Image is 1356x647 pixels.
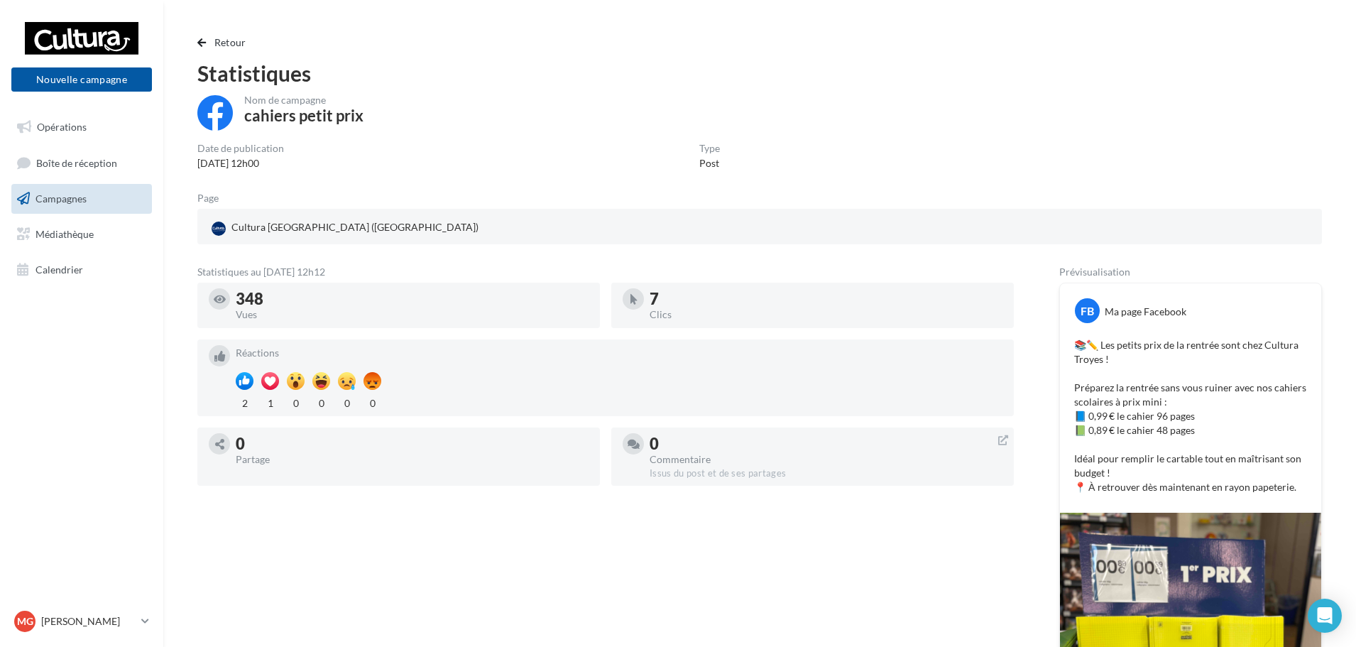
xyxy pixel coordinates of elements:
[236,436,589,452] div: 0
[9,112,155,142] a: Opérations
[17,614,33,629] span: MG
[287,393,305,411] div: 0
[11,67,152,92] button: Nouvelle campagne
[197,267,1014,277] div: Statistiques au [DATE] 12h12
[35,228,94,240] span: Médiathèque
[363,393,381,411] div: 0
[236,393,253,411] div: 2
[197,62,1322,84] div: Statistiques
[338,393,356,411] div: 0
[41,614,136,629] p: [PERSON_NAME]
[236,310,589,320] div: Vues
[197,156,284,170] div: [DATE] 12h00
[650,436,1002,452] div: 0
[650,291,1002,307] div: 7
[35,192,87,205] span: Campagnes
[699,156,720,170] div: Post
[699,143,720,153] div: Type
[244,95,363,105] div: Nom de campagne
[650,310,1002,320] div: Clics
[244,108,363,124] div: cahiers petit prix
[650,467,1002,480] div: Issus du post et de ses partages
[1059,267,1322,277] div: Prévisualisation
[197,193,230,203] div: Page
[197,143,284,153] div: Date de publication
[650,455,1002,464] div: Commentaire
[37,121,87,133] span: Opérations
[1308,599,1342,633] div: Open Intercom Messenger
[35,263,83,275] span: Calendrier
[9,219,155,249] a: Médiathèque
[236,291,589,307] div: 348
[1075,298,1100,323] div: FB
[214,36,246,48] span: Retour
[209,217,576,239] a: Cultura [GEOGRAPHIC_DATA] ([GEOGRAPHIC_DATA])
[1074,338,1307,494] p: 📚✏️ Les petits prix de la rentrée sont chez Cultura Troyes ! Préparez la rentrée sans vous ruiner...
[261,393,279,411] div: 1
[236,455,589,464] div: Partage
[9,184,155,214] a: Campagnes
[312,393,330,411] div: 0
[11,608,152,635] a: MG [PERSON_NAME]
[9,255,155,285] a: Calendrier
[9,148,155,178] a: Boîte de réception
[36,156,117,168] span: Boîte de réception
[236,348,1002,358] div: Réactions
[209,217,481,239] div: Cultura [GEOGRAPHIC_DATA] ([GEOGRAPHIC_DATA])
[197,34,252,51] button: Retour
[1105,305,1186,319] div: Ma page Facebook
